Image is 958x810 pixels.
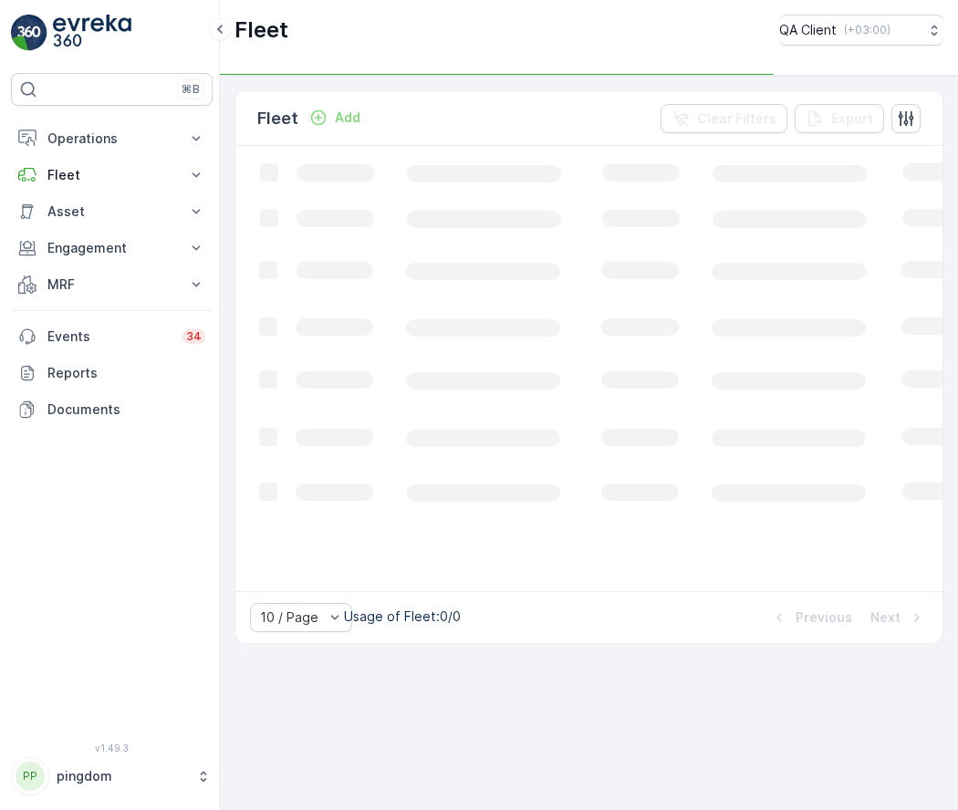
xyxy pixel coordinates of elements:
[57,767,187,785] p: pingdom
[11,355,213,391] a: Reports
[344,607,461,626] p: Usage of Fleet : 0/0
[11,15,47,51] img: logo
[869,607,928,628] button: Next
[795,104,884,133] button: Export
[47,130,176,148] p: Operations
[182,82,200,97] p: ⌘B
[11,120,213,157] button: Operations
[11,157,213,193] button: Fleet
[697,109,776,128] p: Clear Filters
[11,193,213,230] button: Asset
[302,107,368,129] button: Add
[11,230,213,266] button: Engagement
[779,21,837,39] p: QA Client
[779,15,943,46] button: QA Client(+03:00)
[661,104,787,133] button: Clear Filters
[870,608,901,627] p: Next
[16,762,45,791] div: PP
[53,15,131,51] img: logo_light-DOdMpM7g.png
[47,275,176,294] p: MRF
[47,202,176,221] p: Asset
[47,364,205,382] p: Reports
[47,327,172,346] p: Events
[831,109,873,128] p: Export
[11,318,213,355] a: Events34
[11,391,213,428] a: Documents
[796,608,852,627] p: Previous
[234,16,288,45] p: Fleet
[11,266,213,303] button: MRF
[186,329,202,344] p: 34
[11,757,213,795] button: PPpingdom
[11,742,213,753] span: v 1.49.3
[257,106,298,131] p: Fleet
[768,607,854,628] button: Previous
[844,23,890,37] p: ( +03:00 )
[47,166,176,184] p: Fleet
[47,239,176,257] p: Engagement
[47,400,205,419] p: Documents
[335,109,360,127] p: Add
